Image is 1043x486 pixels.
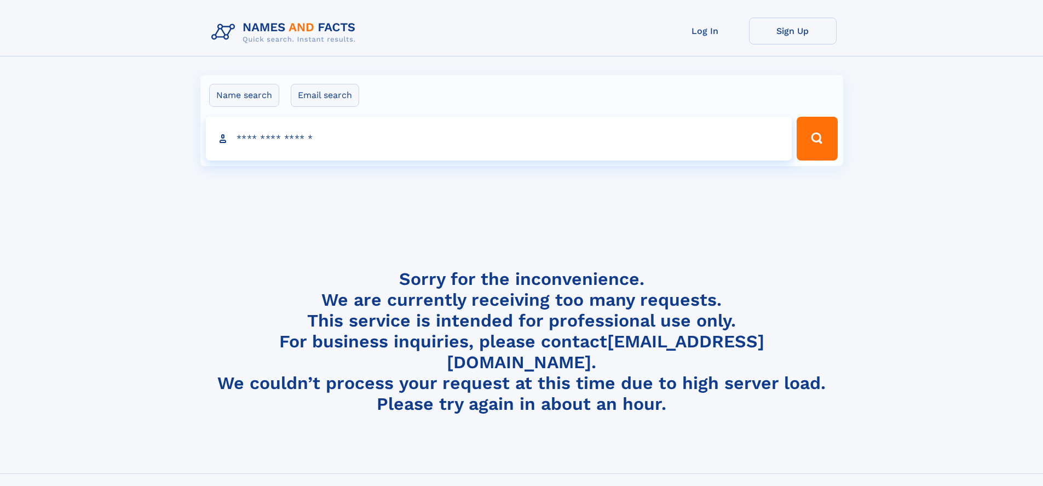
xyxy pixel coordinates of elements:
[207,18,365,47] img: Logo Names and Facts
[207,268,837,415] h4: Sorry for the inconvenience. We are currently receiving too many requests. This service is intend...
[797,117,837,161] button: Search Button
[206,117,792,161] input: search input
[447,331,764,373] a: [EMAIL_ADDRESS][DOMAIN_NAME]
[291,84,359,107] label: Email search
[749,18,837,44] a: Sign Up
[209,84,279,107] label: Name search
[661,18,749,44] a: Log In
